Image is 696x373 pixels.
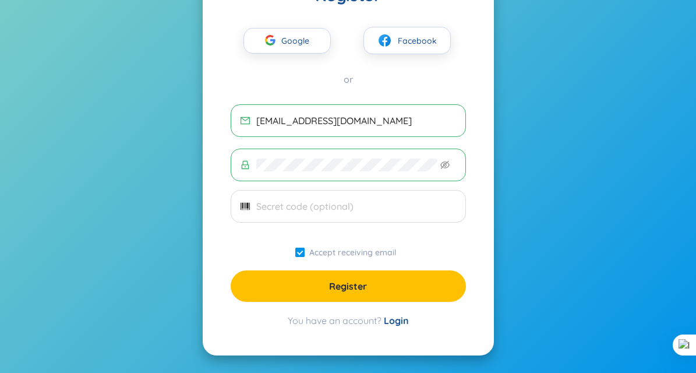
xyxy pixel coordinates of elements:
[384,315,409,326] a: Login
[398,34,437,47] span: Facebook
[243,28,331,54] button: Google
[231,73,466,86] div: or
[256,114,456,127] input: Email
[377,33,392,48] img: facebook
[329,280,367,293] span: Register
[241,202,250,211] span: barcode
[305,247,401,258] span: Accept receiving email
[231,270,466,302] button: Register
[231,314,466,328] div: You have an account?
[363,27,451,54] button: facebookFacebook
[256,200,456,213] input: Secret code (optional)
[281,29,315,53] span: Google
[440,160,450,170] span: eye-invisible
[241,116,250,125] span: mail
[241,160,250,170] span: lock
